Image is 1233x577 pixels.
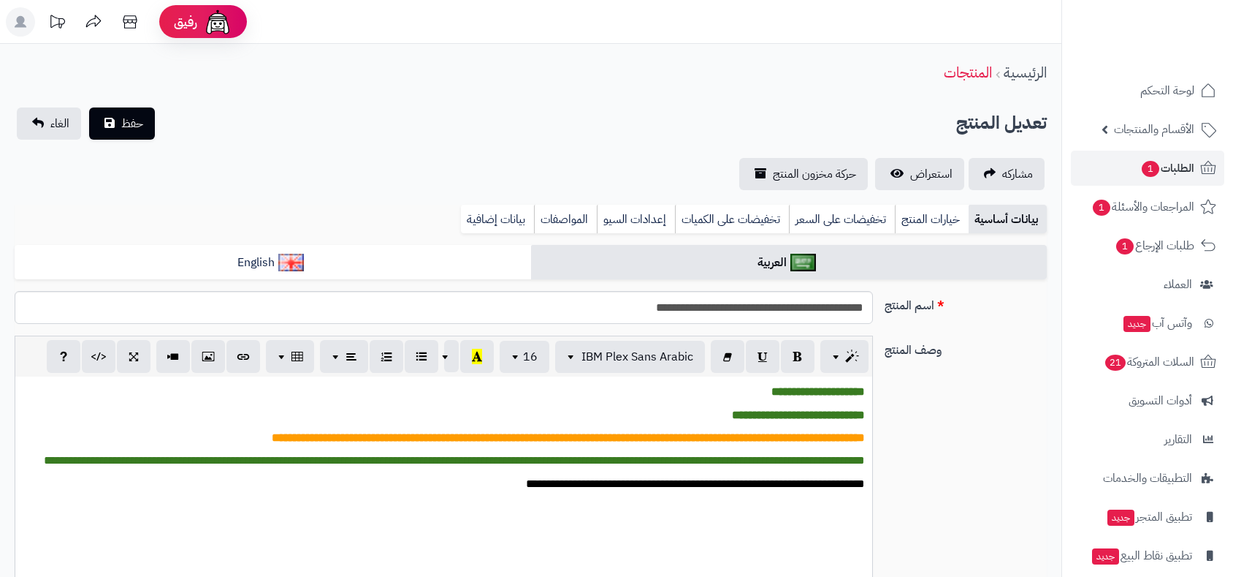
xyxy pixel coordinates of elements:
a: تخفيضات على السعر [789,205,895,234]
span: 1 [1093,200,1110,216]
img: ai-face.png [203,7,232,37]
a: تحديثات المنصة [39,7,75,40]
span: جديد [1092,548,1119,565]
span: المراجعات والأسئلة [1091,197,1194,217]
a: العملاء [1071,267,1224,302]
h2: تعديل المنتج [956,108,1047,138]
a: العربية [531,245,1047,281]
a: تخفيضات على الكميات [675,205,789,234]
a: مشاركه [969,158,1045,190]
label: اسم المنتج [879,291,1053,314]
a: لوحة التحكم [1071,73,1224,108]
a: المواصفات [534,205,597,234]
button: حفظ [89,108,155,140]
span: تطبيق نقاط البيع [1091,546,1192,566]
span: التطبيقات والخدمات [1103,468,1192,489]
span: رفيق [174,13,197,31]
a: أدوات التسويق [1071,383,1224,418]
a: إعدادات السيو [597,205,675,234]
span: أدوات التسويق [1129,391,1192,411]
span: 1 [1142,161,1159,177]
span: التقارير [1164,429,1192,450]
a: التقارير [1071,422,1224,457]
span: لوحة التحكم [1140,80,1194,101]
button: IBM Plex Sans Arabic [555,341,705,373]
span: حفظ [121,115,143,132]
a: السلات المتروكة21 [1071,344,1224,380]
span: السلات المتروكة [1104,352,1194,372]
a: تطبيق المتجرجديد [1071,499,1224,535]
span: 16 [523,348,538,366]
a: الرئيسية [1004,61,1047,83]
span: العملاء [1164,274,1192,295]
a: خيارات المنتج [895,205,969,234]
span: 21 [1105,355,1126,371]
a: حركة مخزون المنتج [739,158,868,190]
span: جديد [1107,510,1134,526]
a: المراجعات والأسئلة1 [1071,189,1224,225]
img: logo-2.png [1134,34,1219,65]
span: IBM Plex Sans Arabic [581,348,693,366]
a: English [15,245,531,281]
a: بيانات أساسية [969,205,1047,234]
a: التطبيقات والخدمات [1071,461,1224,496]
span: 1 [1116,238,1134,254]
a: تطبيق نقاط البيعجديد [1071,538,1224,573]
span: تطبيق المتجر [1106,507,1192,527]
span: استعراض [910,165,953,183]
a: طلبات الإرجاع1 [1071,228,1224,263]
label: وصف المنتج [879,336,1053,359]
button: 16 [500,341,549,373]
span: الأقسام والمنتجات [1114,119,1194,140]
img: English [278,254,304,271]
a: وآتس آبجديد [1071,306,1224,341]
span: حركة مخزون المنتج [773,165,856,183]
span: مشاركه [1002,165,1033,183]
span: طلبات الإرجاع [1115,235,1194,256]
span: وآتس آب [1122,313,1192,333]
a: استعراض [875,158,964,190]
a: بيانات إضافية [461,205,534,234]
span: الطلبات [1140,158,1194,178]
span: جديد [1123,316,1150,332]
a: الطلبات1 [1071,151,1224,186]
img: العربية [790,254,816,271]
a: الغاء [17,108,81,140]
span: الغاء [50,115,69,132]
a: المنتجات [944,61,992,83]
